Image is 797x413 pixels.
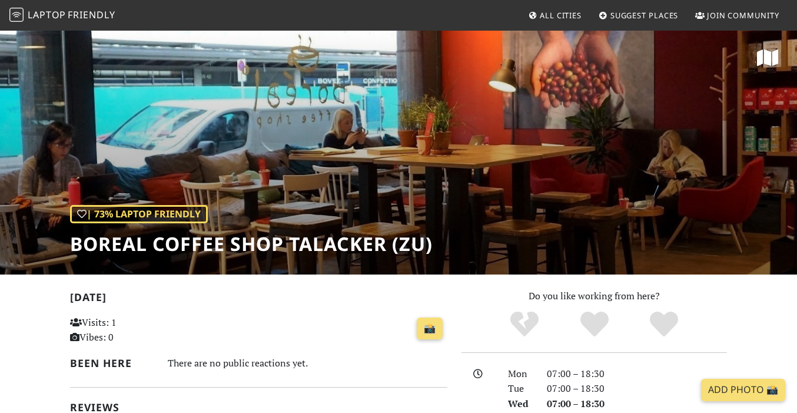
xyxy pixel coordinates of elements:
[559,310,629,339] div: Yes
[70,233,433,255] h1: Boreal Coffee Shop Talacker (ZU)
[501,366,540,382] div: Mon
[461,289,727,304] p: Do you like working from here?
[629,310,699,339] div: Definitely!
[70,315,187,345] p: Visits: 1 Vibes: 0
[540,381,734,397] div: 07:00 – 18:30
[540,397,734,412] div: 07:00 – 18:30
[417,318,443,340] a: 📸
[523,5,586,26] a: All Cities
[9,5,115,26] a: LaptopFriendly LaptopFriendly
[610,10,679,21] span: Suggest Places
[707,10,779,21] span: Join Community
[168,355,447,372] div: There are no public reactions yet.
[540,366,734,382] div: 07:00 – 18:30
[690,5,784,26] a: Join Community
[28,8,66,21] span: Laptop
[489,310,559,339] div: No
[501,397,540,412] div: Wed
[68,8,115,21] span: Friendly
[70,205,208,224] div: | 73% Laptop Friendly
[501,381,540,397] div: Tue
[701,379,785,401] a: Add Photo 📸
[9,8,24,22] img: LaptopFriendly
[70,357,154,369] h2: Been here
[70,291,447,308] h2: [DATE]
[594,5,683,26] a: Suggest Places
[540,10,582,21] span: All Cities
